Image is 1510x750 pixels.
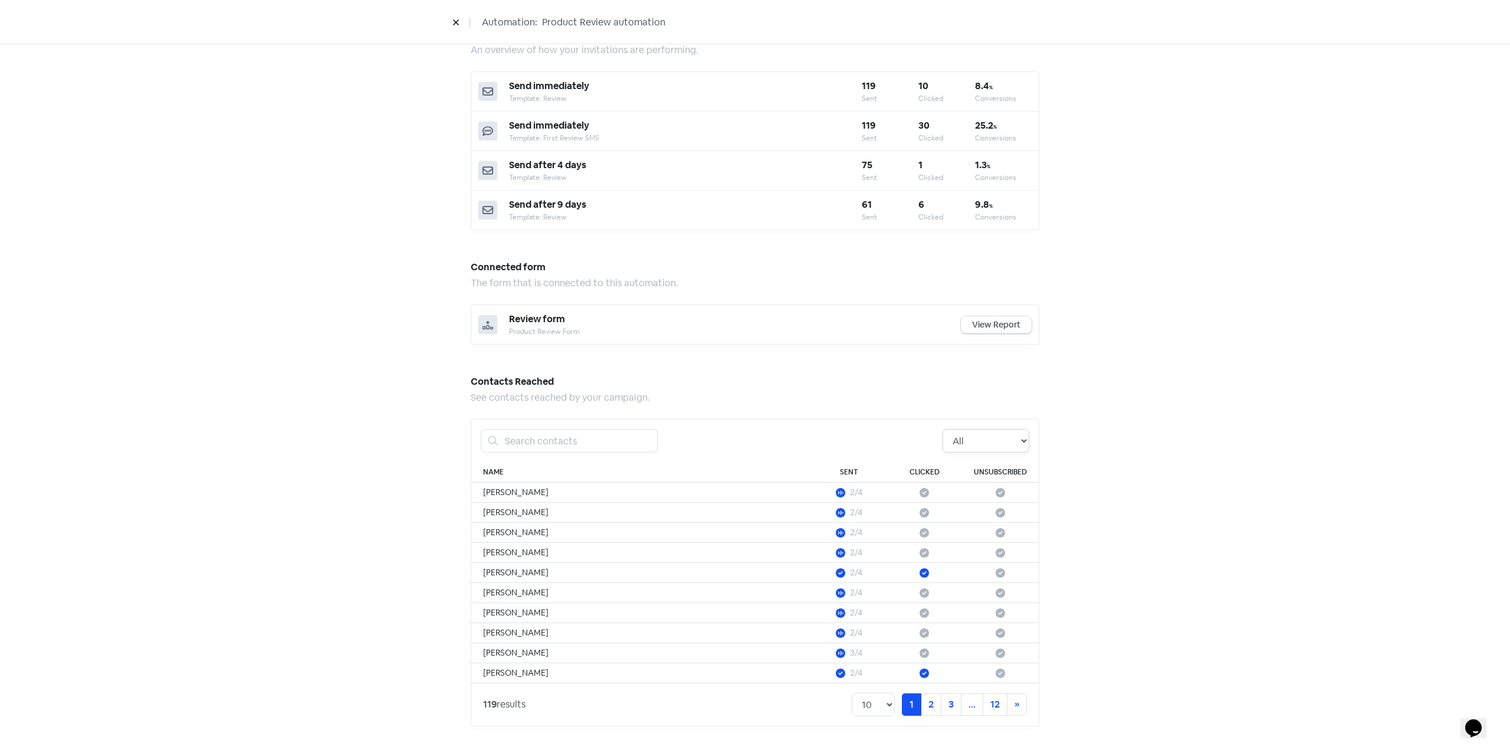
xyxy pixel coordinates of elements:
[1007,693,1027,716] a: Next
[862,212,918,222] div: Sent
[471,663,811,683] td: [PERSON_NAME]
[471,623,811,643] td: [PERSON_NAME]
[918,198,924,211] b: 6
[1015,698,1019,710] span: »
[961,316,1032,333] a: View Report
[993,124,997,130] span: %
[975,172,1032,183] div: Conversions
[983,693,1007,716] a: 12
[471,603,811,623] td: [PERSON_NAME]
[918,159,923,171] b: 1
[483,697,526,712] div: results
[918,119,930,132] b: 30
[850,647,862,659] div: 3/4
[482,15,537,30] span: Automation:
[921,693,941,716] a: 2
[471,258,1039,276] h5: Connected form
[962,462,1039,483] th: Unsubscribed
[471,583,811,603] td: [PERSON_NAME]
[509,80,589,92] span: Send immediately
[918,80,928,92] b: 10
[471,373,1039,391] h5: Contacts Reached
[918,172,975,183] div: Clicked
[850,607,862,619] div: 2/4
[811,462,887,483] th: Sent
[509,93,862,104] div: Template: Review
[862,133,918,143] div: Sent
[850,506,862,519] div: 2/4
[509,119,589,132] span: Send immediately
[975,212,1032,222] div: Conversions
[862,80,876,92] b: 119
[471,462,811,483] th: Name
[509,159,586,171] span: Send after 4 days
[471,503,811,523] td: [PERSON_NAME]
[862,198,872,211] b: 61
[471,523,811,543] td: [PERSON_NAME]
[989,203,993,209] span: %
[498,429,658,453] input: Search contacts
[850,526,862,539] div: 2/4
[509,198,586,211] span: Send after 9 days
[509,133,862,143] div: Template: First Review SMS
[975,119,997,132] b: 25.2
[862,159,872,171] b: 75
[975,80,993,92] b: 8.4
[918,212,975,222] div: Clicked
[850,486,862,499] div: 2/4
[918,93,975,104] div: Clicked
[961,693,983,716] a: ...
[509,212,862,222] div: Template: Review
[975,198,993,211] b: 9.8
[975,133,1032,143] div: Conversions
[941,693,961,716] a: 3
[989,84,993,90] span: %
[850,566,862,579] div: 2/4
[471,391,1039,405] div: See contacts reached by your campaign.
[471,483,811,503] td: [PERSON_NAME]
[850,587,862,599] div: 2/4
[850,627,862,639] div: 2/4
[862,172,918,183] div: Sent
[902,693,921,716] a: 1
[862,93,918,104] div: Sent
[975,93,1032,104] div: Conversions
[509,313,565,325] span: Review form
[483,698,497,710] strong: 119
[471,276,1039,290] div: The form that is connected to this automation.
[471,643,811,663] td: [PERSON_NAME]
[509,172,862,183] div: Template: Review
[1460,703,1498,738] iframe: chat widget
[509,326,961,337] div: Product Review Form
[471,563,811,583] td: [PERSON_NAME]
[987,163,990,169] span: %
[887,462,962,483] th: Clicked
[862,119,876,132] b: 119
[471,543,811,563] td: [PERSON_NAME]
[850,667,862,679] div: 2/4
[918,133,975,143] div: Clicked
[850,546,862,559] div: 2/4
[471,43,1039,57] div: An overview of how your invitations are performing.
[975,159,990,171] b: 1.3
